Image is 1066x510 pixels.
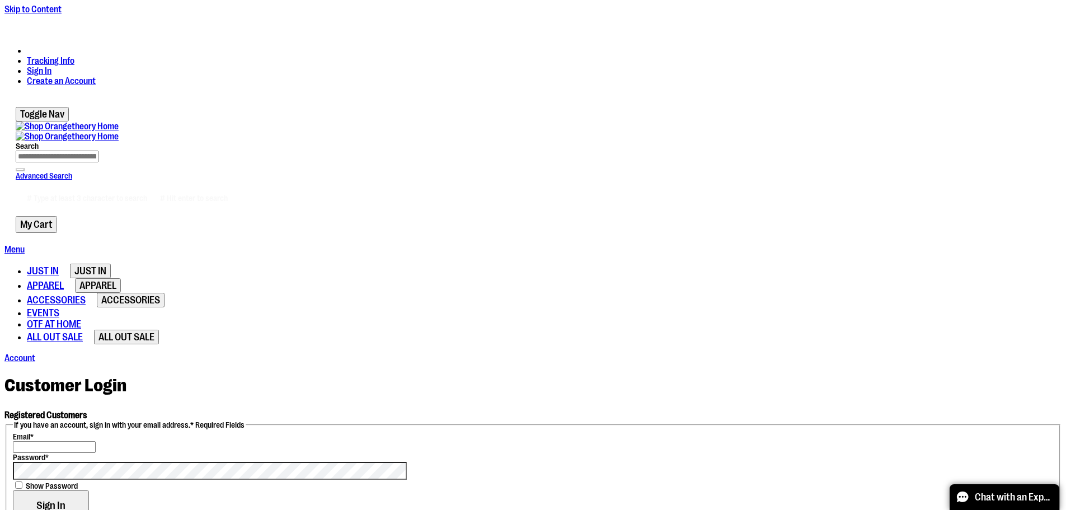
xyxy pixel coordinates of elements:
span: * Required Fields [190,420,245,429]
legend: If you have an account, sign in with your email address. [13,420,246,429]
span: JUST IN [27,265,59,277]
span: ACCESSORIES [27,294,86,306]
button: Search [16,168,25,171]
span: Password [13,453,45,462]
span: ALL OUT SALE [98,331,154,343]
span: My Cart [20,219,53,230]
span: Search [16,142,39,151]
span: Toggle Nav [20,109,64,120]
img: Shop Orangetheory [16,121,119,132]
div: Promotional banner [4,15,1062,37]
span: Show Password [26,481,78,490]
button: Toggle Nav [16,107,69,121]
span: Email [13,432,30,441]
img: Shop Orangetheory [16,132,119,142]
a: Tracking Info [27,56,74,66]
span: # Hit enter to search [160,194,228,203]
button: My Cart [16,216,57,233]
a: Menu [4,245,25,255]
span: JUST IN [74,265,106,277]
strong: Registered Customers [4,410,87,420]
span: ACCESSORIES [101,294,160,306]
span: Customer Login [4,375,126,396]
span: ALL OUT SALE [27,331,83,343]
a: Account [4,353,35,363]
p: FREE Shipping, orders over $150. [460,15,606,25]
span: Chat with an Expert [975,492,1053,503]
span: OTF AT HOME [27,319,81,330]
a: Advanced Search [16,171,72,180]
button: Chat with an Expert [950,484,1059,510]
a: Details [580,15,606,25]
span: APPAREL [27,280,64,291]
span: # Type at least 3 character to search [27,194,147,203]
a: Create an Account [27,76,96,86]
a: Sign In [27,66,51,76]
span: EVENTS [27,307,59,319]
span: APPAREL [79,280,116,291]
a: Skip to Content [4,4,62,15]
